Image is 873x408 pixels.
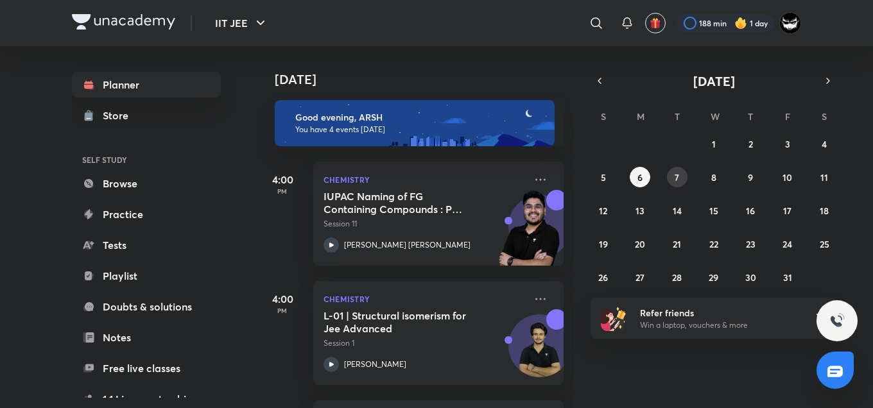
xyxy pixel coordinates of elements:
abbr: Thursday [748,110,753,123]
button: October 16, 2025 [740,200,761,221]
h5: 4:00 [257,172,308,187]
a: Planner [72,72,221,98]
img: avatar [650,17,661,29]
img: referral [601,305,627,331]
button: October 24, 2025 [777,234,798,254]
abbr: October 16, 2025 [746,205,755,217]
abbr: October 4, 2025 [822,138,827,150]
abbr: October 18, 2025 [820,205,829,217]
button: October 13, 2025 [630,200,650,221]
a: Doubts & solutions [72,294,221,319]
abbr: Sunday [601,110,606,123]
abbr: October 30, 2025 [745,271,756,284]
button: October 2, 2025 [740,133,761,154]
img: Avatar [509,321,571,383]
abbr: October 20, 2025 [635,238,645,250]
button: October 29, 2025 [704,267,724,287]
abbr: October 12, 2025 [599,205,607,217]
abbr: Monday [637,110,644,123]
h5: 4:00 [257,291,308,307]
a: Company Logo [72,14,175,33]
button: IIT JEE [207,10,276,36]
img: streak [734,17,747,30]
h5: IUPAC Naming of FG Containing Compounds : Part 4 [324,190,483,216]
button: October 30, 2025 [740,267,761,287]
abbr: October 13, 2025 [635,205,644,217]
abbr: October 21, 2025 [673,238,681,250]
abbr: October 29, 2025 [709,271,718,284]
span: [DATE] [693,72,735,90]
abbr: October 15, 2025 [709,205,718,217]
button: October 27, 2025 [630,267,650,287]
button: October 15, 2025 [704,200,724,221]
h6: Refer friends [640,306,798,319]
a: Notes [72,325,221,350]
p: PM [257,187,308,195]
abbr: October 25, 2025 [820,238,829,250]
a: Playlist [72,263,221,289]
p: Chemistry [324,291,525,307]
h6: Good evening, ARSH [295,112,543,123]
button: [DATE] [609,72,819,90]
abbr: October 24, 2025 [782,238,792,250]
button: October 26, 2025 [593,267,614,287]
button: October 22, 2025 [704,234,724,254]
img: ttu [829,313,845,328]
a: Store [72,103,221,128]
button: October 5, 2025 [593,167,614,187]
p: Chemistry [324,172,525,187]
h4: [DATE] [275,72,576,87]
abbr: October 3, 2025 [785,138,790,150]
abbr: October 11, 2025 [820,171,828,183]
abbr: October 23, 2025 [746,238,756,250]
button: October 17, 2025 [777,200,798,221]
abbr: Friday [785,110,790,123]
a: Practice [72,201,221,227]
button: October 20, 2025 [630,234,650,254]
p: [PERSON_NAME] [PERSON_NAME] [344,239,471,251]
img: unacademy [493,190,564,278]
button: October 10, 2025 [777,167,798,187]
button: October 18, 2025 [814,200,834,221]
img: ARSH Khan [779,12,801,34]
p: Session 1 [324,337,525,349]
button: October 3, 2025 [777,133,798,154]
button: October 31, 2025 [777,267,798,287]
a: Free live classes [72,355,221,381]
a: Tests [72,232,221,258]
p: [PERSON_NAME] [344,359,406,370]
button: October 6, 2025 [630,167,650,187]
abbr: October 22, 2025 [709,238,718,250]
abbr: October 31, 2025 [783,271,792,284]
abbr: Saturday [822,110,827,123]
button: October 12, 2025 [593,200,614,221]
img: evening [275,100,555,146]
h6: SELF STUDY [72,149,221,171]
abbr: October 28, 2025 [672,271,682,284]
abbr: October 7, 2025 [675,171,679,183]
abbr: October 1, 2025 [712,138,716,150]
button: October 23, 2025 [740,234,761,254]
abbr: October 9, 2025 [748,171,753,183]
button: October 7, 2025 [667,167,687,187]
p: PM [257,307,308,314]
abbr: October 2, 2025 [748,138,753,150]
button: October 21, 2025 [667,234,687,254]
abbr: October 5, 2025 [601,171,606,183]
button: October 19, 2025 [593,234,614,254]
p: Session 11 [324,218,525,230]
button: October 4, 2025 [814,133,834,154]
button: October 1, 2025 [704,133,724,154]
abbr: October 27, 2025 [635,271,644,284]
abbr: October 10, 2025 [782,171,792,183]
button: October 11, 2025 [814,167,834,187]
abbr: Wednesday [711,110,720,123]
button: October 14, 2025 [667,200,687,221]
h5: L-01 | Structural isomerism for Jee Advanced [324,309,483,335]
button: October 9, 2025 [740,167,761,187]
abbr: October 19, 2025 [599,238,608,250]
abbr: October 8, 2025 [711,171,716,183]
p: You have 4 events [DATE] [295,124,543,135]
button: October 8, 2025 [704,167,724,187]
button: October 28, 2025 [667,267,687,287]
